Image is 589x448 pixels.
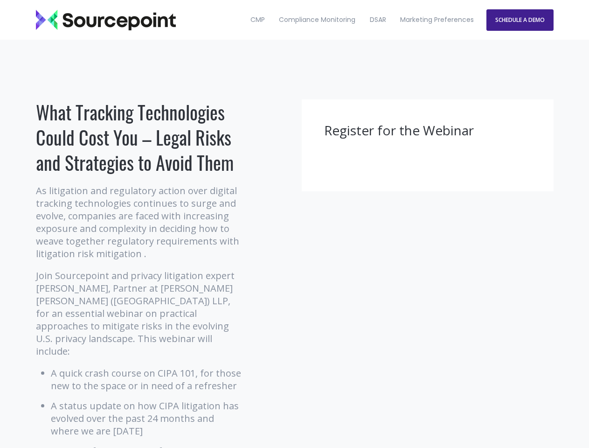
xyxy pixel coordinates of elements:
[36,269,243,357] p: Join Sourcepoint and privacy litigation expert [PERSON_NAME], Partner at [PERSON_NAME] [PERSON_NA...
[36,10,176,30] img: Sourcepoint_logo_black_transparent (2)-2
[51,399,243,437] li: A status update on how CIPA litigation has evolved over the past 24 months and where we are [DATE]
[486,9,554,31] a: SCHEDULE A DEMO
[324,122,531,140] h3: Register for the Webinar
[36,184,243,260] p: As litigation and regulatory action over digital tracking technologies continues to surge and evo...
[51,367,243,392] li: A quick crash course on CIPA 101, for those new to the space or in need of a refresher
[36,99,243,175] h1: What Tracking Technologies Could Cost You – Legal Risks and Strategies to Avoid Them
